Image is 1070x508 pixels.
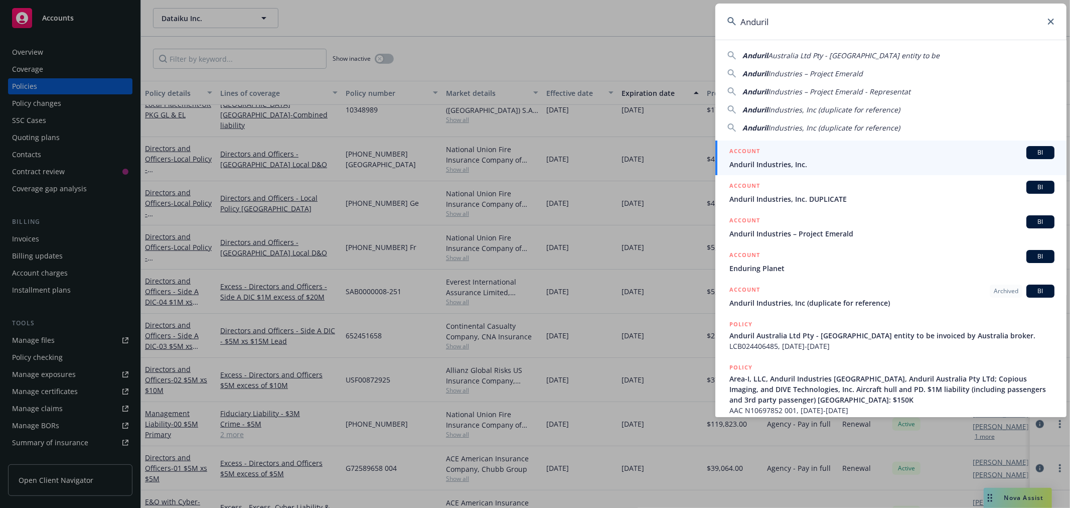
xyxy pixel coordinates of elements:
[729,373,1054,405] span: Area-I, LLC, Anduril Industries [GEOGRAPHIC_DATA], Anduril Australia Pty LTd; Copious Imaging, an...
[729,341,1054,351] span: LCB024406485, [DATE]-[DATE]
[729,405,1054,416] span: AAC N10697852 001, [DATE]-[DATE]
[742,51,768,60] span: Anduril
[768,87,910,96] span: Industries – Project Emerald - Representat
[715,279,1066,314] a: ACCOUNTArchivedBIAnduril Industries, Inc (duplicate for reference)
[729,319,752,329] h5: POLICY
[729,285,760,297] h5: ACCOUNT
[729,330,1054,341] span: Anduril Australia Ltd Pty - [GEOGRAPHIC_DATA] entity to be invoiced by Australia broker.
[742,105,768,114] span: Anduril
[742,87,768,96] span: Anduril
[729,298,1054,308] span: Anduril Industries, Inc (duplicate for reference)
[729,159,1054,170] span: Anduril Industries, Inc.
[715,210,1066,244] a: ACCOUNTBIAnduril Industries – Project Emerald
[729,215,760,227] h5: ACCOUNT
[729,263,1054,274] span: Enduring Planet
[1030,252,1050,261] span: BI
[715,314,1066,357] a: POLICYAnduril Australia Ltd Pty - [GEOGRAPHIC_DATA] entity to be invoiced by Australia broker.LCB...
[715,141,1066,175] a: ACCOUNTBIAnduril Industries, Inc.
[994,287,1018,296] span: Archived
[768,123,900,133] span: Industries, Inc (duplicate for reference)
[742,69,768,78] span: Anduril
[715,175,1066,210] a: ACCOUNTBIAnduril Industries, Inc. DUPLICATE
[729,146,760,158] h5: ACCOUNT
[768,105,900,114] span: Industries, Inc (duplicate for reference)
[729,228,1054,239] span: Anduril Industries – Project Emerald
[742,123,768,133] span: Anduril
[1030,287,1050,296] span: BI
[715,244,1066,279] a: ACCOUNTBIEnduring Planet
[768,51,940,60] span: Australia Ltd Pty - [GEOGRAPHIC_DATA] entity to be
[715,4,1066,40] input: Search...
[768,69,863,78] span: Industries – Project Emerald
[729,181,760,193] h5: ACCOUNT
[1030,217,1050,226] span: BI
[715,357,1066,421] a: POLICYArea-I, LLC, Anduril Industries [GEOGRAPHIC_DATA], Anduril Australia Pty LTd; Copious Imagi...
[729,194,1054,204] span: Anduril Industries, Inc. DUPLICATE
[729,362,752,372] h5: POLICY
[1030,148,1050,157] span: BI
[1030,183,1050,192] span: BI
[729,250,760,262] h5: ACCOUNT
